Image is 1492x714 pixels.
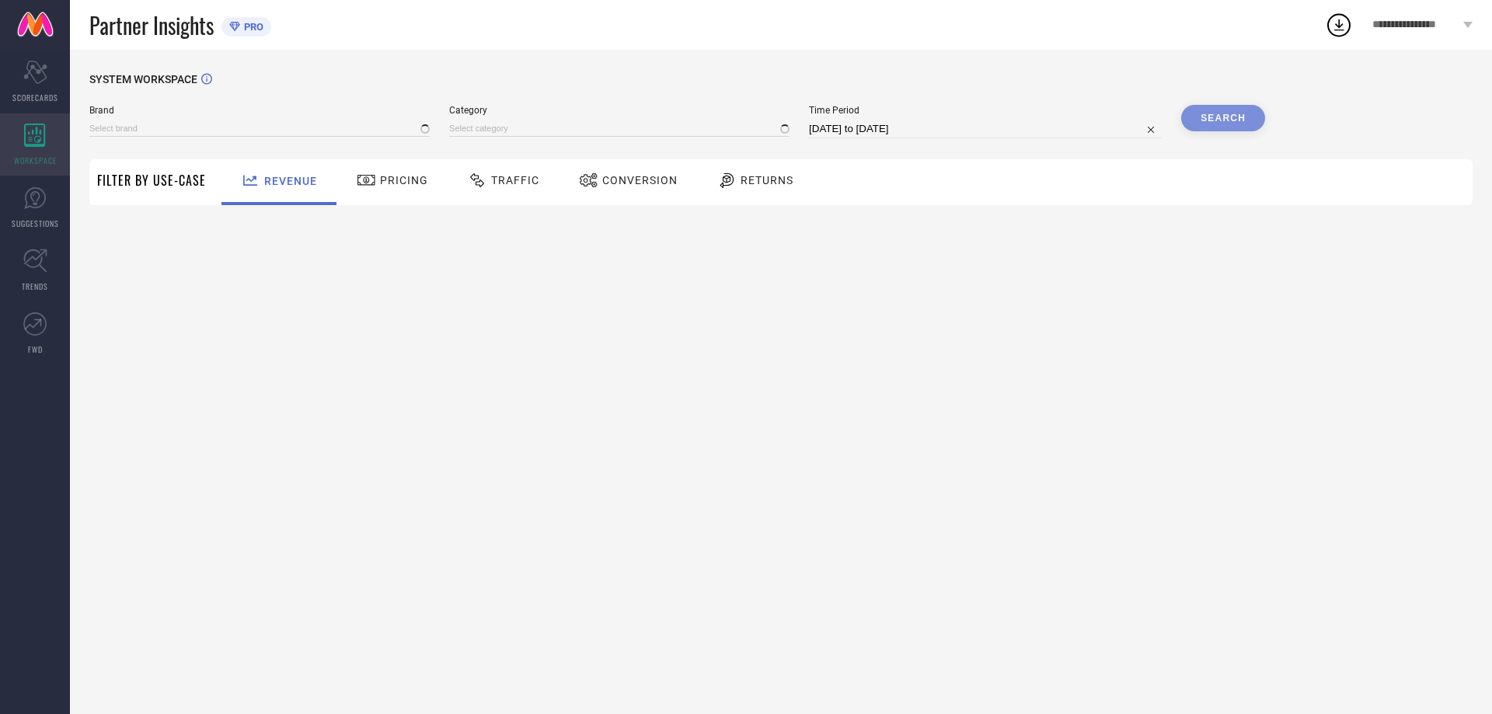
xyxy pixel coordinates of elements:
span: Revenue [264,175,317,187]
span: SUGGESTIONS [12,218,59,229]
input: Select time period [809,120,1162,138]
span: SYSTEM WORKSPACE [89,73,197,85]
span: Filter By Use-Case [97,171,206,190]
span: FWD [28,343,43,355]
span: Conversion [602,174,678,186]
span: SCORECARDS [12,92,58,103]
input: Select brand [89,120,430,137]
span: WORKSPACE [14,155,57,166]
span: Category [449,105,790,116]
span: Partner Insights [89,9,214,41]
span: Traffic [491,174,539,186]
span: Pricing [380,174,428,186]
span: Returns [741,174,793,186]
div: Open download list [1325,11,1353,39]
span: PRO [240,21,263,33]
span: Brand [89,105,430,116]
span: Time Period [809,105,1162,116]
span: TRENDS [22,280,48,292]
input: Select category [449,120,790,137]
